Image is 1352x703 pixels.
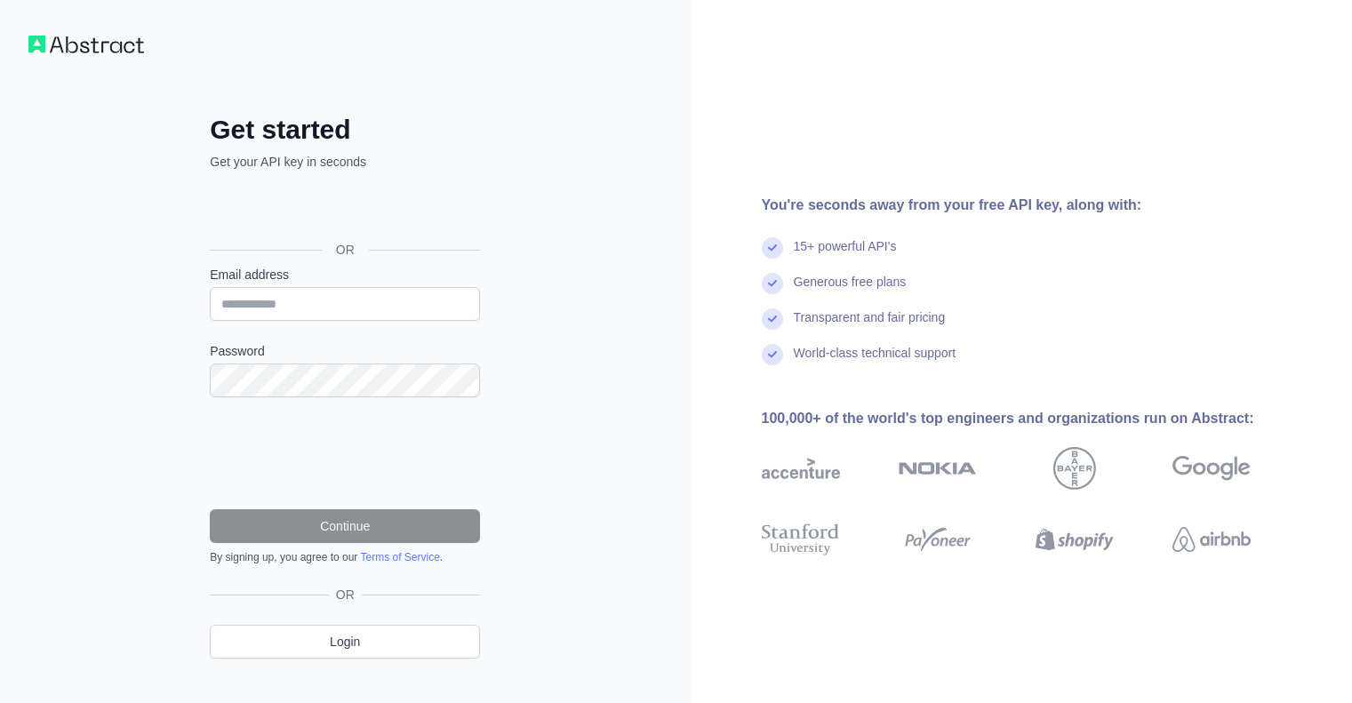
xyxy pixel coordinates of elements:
button: Continue [210,509,480,543]
img: check mark [762,273,783,294]
a: Login [210,625,480,659]
img: google [1172,447,1251,490]
label: Password [210,342,480,360]
span: OR [322,241,369,259]
img: stanford university [762,520,840,559]
img: nokia [899,447,977,490]
div: Transparent and fair pricing [794,308,946,344]
img: shopify [1036,520,1114,559]
img: bayer [1053,447,1096,490]
div: World-class technical support [794,344,956,379]
p: Get your API key in seconds [210,153,480,171]
a: Terms of Service [360,551,439,563]
img: accenture [762,447,840,490]
img: Workflow [28,36,144,53]
img: check mark [762,308,783,330]
div: 15+ powerful API's [794,237,897,273]
div: By signing up, you agree to our . [210,550,480,564]
iframe: reCAPTCHA [210,419,480,488]
label: Email address [210,266,480,284]
div: You're seconds away from your free API key, along with: [762,195,1308,216]
div: Generous free plans [794,273,907,308]
img: airbnb [1172,520,1251,559]
div: 100,000+ of the world's top engineers and organizations run on Abstract: [762,408,1308,429]
img: check mark [762,344,783,365]
span: OR [329,586,362,603]
img: payoneer [899,520,977,559]
iframe: Sign in with Google Button [201,190,485,229]
img: check mark [762,237,783,259]
h2: Get started [210,114,480,146]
